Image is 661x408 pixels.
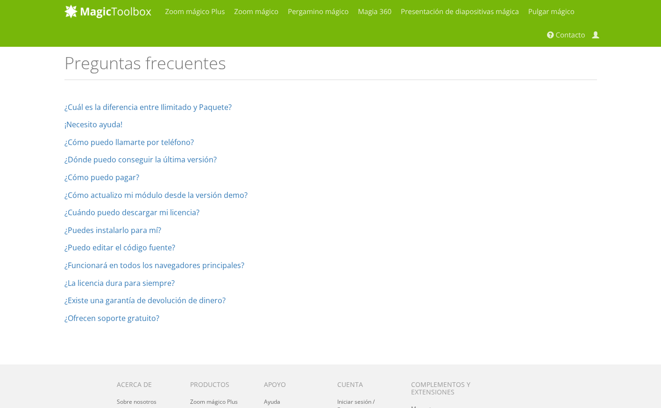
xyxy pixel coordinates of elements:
[401,7,519,16] font: Presentación de diapositivas mágica
[64,313,159,323] a: ¿Ofrecen soporte gratuito?
[117,380,152,389] font: Acerca de
[190,398,238,406] a: Zoom mágico Plus
[165,7,225,16] font: Zoom mágico Plus
[64,295,226,306] a: ¿Existe una garantía de devolución de dinero?
[190,380,229,389] font: Productos
[337,380,363,389] font: Cuenta
[64,102,232,112] a: ¿Cuál es la diferencia entre Ilimitado y Paquete?
[264,380,286,389] font: Apoyo
[64,242,175,253] a: ¿Puedo editar el código fuente?
[234,7,278,16] font: Zoom mágico
[264,398,280,406] a: Ayuda
[64,207,199,218] a: ¿Cuándo puedo descargar mi licencia?
[64,190,248,200] a: ¿Cómo actualizo mi módulo desde la versión demo?
[556,30,585,40] font: Contacto
[64,119,122,130] a: ¡Necesito ayuda!
[528,7,575,16] font: Pulgar mágico
[64,137,194,147] a: ¿Cómo puedo llamarte por teléfono?
[64,51,226,74] font: Preguntas frecuentes
[288,7,348,16] font: Pergamino mágico
[64,260,244,270] a: ¿Funcionará en todos los navegadores principales?
[545,23,590,47] a: Contacto
[64,154,217,165] a: ¿Dónde puedo conseguir la última versión?
[64,4,151,18] img: MagicToolbox.com - Herramientas de imagen para tu sitio web
[117,398,156,406] a: Sobre nosotros
[358,7,391,16] font: Magia 360
[64,172,139,182] a: ¿Cómo puedo pagar?
[64,225,161,235] a: ¿Puedes instalarlo para mí?
[64,278,175,288] a: ¿La licencia dura para siempre?
[411,380,470,396] font: Complementos y extensiones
